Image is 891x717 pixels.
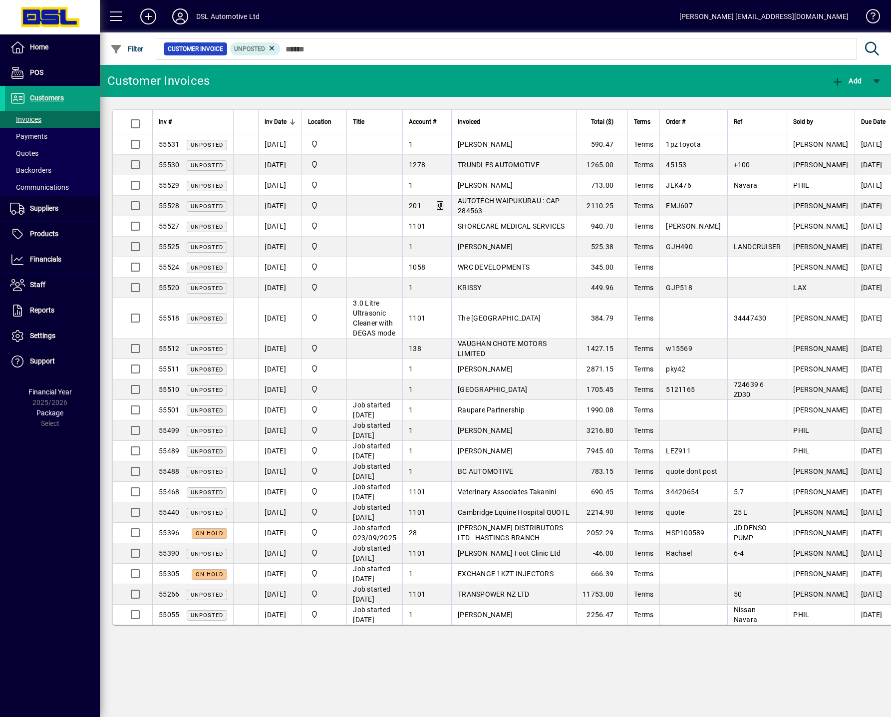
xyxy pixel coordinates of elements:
[634,406,653,414] span: Terms
[458,406,525,414] span: Raupare Partnership
[734,508,748,516] span: 25 L
[458,314,541,322] span: The [GEOGRAPHIC_DATA]
[576,155,627,175] td: 1265.00
[258,482,301,502] td: [DATE]
[409,549,425,557] span: 1101
[308,384,340,395] span: Central
[5,162,100,179] a: Backorders
[308,548,340,559] span: Central
[634,243,653,251] span: Terms
[793,116,848,127] div: Sold by
[159,365,179,373] span: 55511
[5,324,100,349] a: Settings
[458,197,560,215] span: AUTOTECH WAIPUKURAU : CAP 284563
[191,244,223,251] span: Unposted
[666,549,692,557] span: Rachael
[308,262,340,273] span: Central
[230,42,281,55] mat-chip: Customer Invoice Status: Unposted
[234,45,265,52] span: Unposted
[409,345,421,353] span: 138
[159,508,179,516] span: 55440
[409,284,413,292] span: 1
[576,379,627,400] td: 1705.45
[353,544,390,562] span: Job started [DATE]
[793,467,848,475] span: [PERSON_NAME]
[132,7,164,25] button: Add
[30,43,48,51] span: Home
[634,181,653,189] span: Terms
[634,529,653,537] span: Terms
[159,284,179,292] span: 55520
[30,68,43,76] span: POS
[832,77,862,85] span: Add
[666,365,685,373] span: pky42
[308,527,340,538] span: Central
[191,265,223,271] span: Unposted
[634,222,653,230] span: Terms
[308,343,340,354] span: Central
[576,543,627,564] td: -46.00
[191,366,223,373] span: Unposted
[793,365,848,373] span: [PERSON_NAME]
[258,257,301,278] td: [DATE]
[159,467,179,475] span: 55488
[308,241,340,252] span: Central
[734,116,781,127] div: Ref
[353,116,364,127] span: Title
[576,441,627,461] td: 7945.40
[258,155,301,175] td: [DATE]
[793,263,848,271] span: [PERSON_NAME]
[576,482,627,502] td: 690.45
[353,524,396,542] span: Job started 023/09/2025
[409,314,425,322] span: 1101
[634,447,653,455] span: Terms
[159,222,179,230] span: 55527
[30,306,54,314] span: Reports
[409,488,425,496] span: 1101
[10,132,47,140] span: Payments
[308,363,340,374] span: Central
[458,161,540,169] span: TRUNDLES AUTOMOTIVE
[458,340,547,358] span: VAUGHAN CHOTE MOTORS LIMITED
[634,161,653,169] span: Terms
[666,116,685,127] span: Order #
[191,346,223,353] span: Unposted
[666,508,684,516] span: quote
[734,488,744,496] span: 5.7
[409,116,445,127] div: Account #
[258,359,301,379] td: [DATE]
[576,175,627,196] td: 713.00
[159,140,179,148] span: 55531
[30,94,64,102] span: Customers
[409,365,413,373] span: 1
[196,8,260,24] div: DSL Automotive Ltd
[793,549,848,557] span: [PERSON_NAME]
[861,116,886,127] span: Due Date
[634,488,653,496] span: Terms
[734,380,764,398] span: 724639 6 ZD30
[666,181,691,189] span: JEK476
[265,116,296,127] div: Inv Date
[458,524,564,542] span: [PERSON_NAME] DISTRIBUTORS LTD - HASTINGS BRANCH
[591,116,613,127] span: Total ($)
[159,314,179,322] span: 55518
[793,406,848,414] span: [PERSON_NAME]
[191,224,223,230] span: Unposted
[308,116,340,127] div: Location
[634,426,653,434] span: Terms
[258,502,301,523] td: [DATE]
[353,401,390,419] span: Job started [DATE]
[30,332,55,340] span: Settings
[265,116,287,127] span: Inv Date
[409,263,425,271] span: 1058
[353,442,390,460] span: Job started [DATE]
[10,183,69,191] span: Communications
[308,507,340,518] span: Central
[353,462,390,480] span: Job started [DATE]
[458,385,527,393] span: [GEOGRAPHIC_DATA]
[191,407,223,414] span: Unposted
[308,139,340,150] span: Central
[159,488,179,496] span: 55468
[458,365,513,373] span: [PERSON_NAME]
[191,510,223,516] span: Unposted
